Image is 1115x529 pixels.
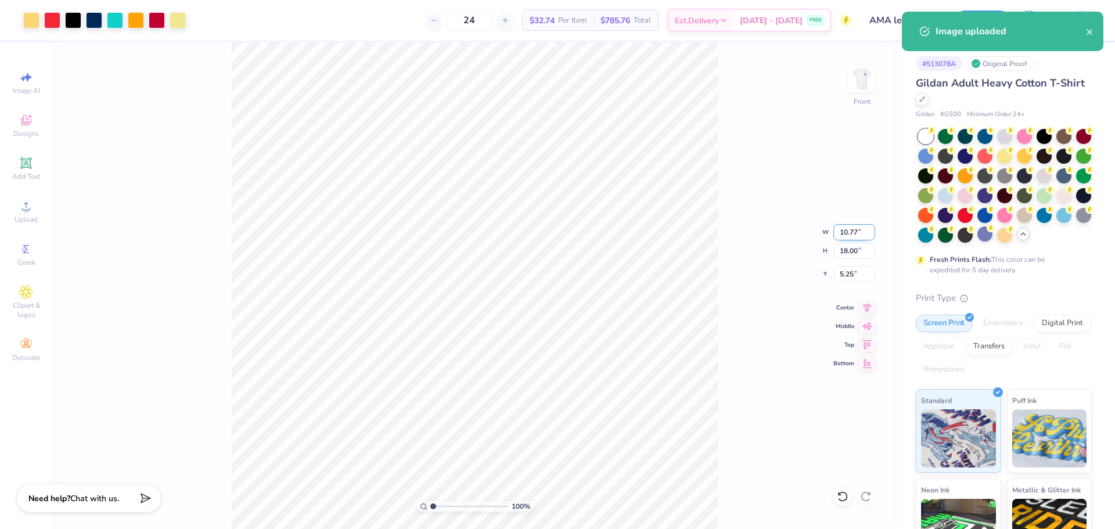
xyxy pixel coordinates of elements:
span: Puff Ink [1012,394,1037,406]
div: # 513078A [916,56,962,71]
span: Decorate [12,353,40,362]
div: Rhinestones [916,361,972,379]
span: Total [634,15,651,27]
span: FREE [810,16,822,24]
span: Clipart & logos [6,301,46,319]
span: Bottom [833,359,854,368]
span: Designs [13,129,39,138]
span: Center [833,304,854,312]
span: Per Item [558,15,587,27]
div: Embroidery [976,315,1031,332]
span: Greek [17,258,35,267]
span: Middle [833,322,854,330]
img: Standard [921,409,996,467]
span: # G500 [940,110,961,120]
img: Puff Ink [1012,409,1087,467]
span: 100 % [512,501,530,512]
span: Gildan [916,110,934,120]
div: Screen Print [916,315,972,332]
span: [DATE] - [DATE] [740,15,803,27]
div: Transfers [966,338,1012,355]
strong: Fresh Prints Flash: [930,255,991,264]
span: Add Text [12,172,40,181]
span: Image AI [13,86,40,95]
div: Vinyl [1016,338,1048,355]
div: Front [854,96,871,107]
span: Est. Delivery [675,15,719,27]
div: Applique [916,338,962,355]
div: Original Proof [968,56,1033,71]
span: $785.76 [600,15,630,27]
div: Foil [1052,338,1079,355]
button: close [1086,24,1094,38]
div: Digital Print [1034,315,1091,332]
input: – – [447,10,492,31]
img: Front [850,67,873,91]
span: Upload [15,215,38,224]
span: Minimum Order: 24 + [967,110,1025,120]
span: $32.74 [530,15,555,27]
span: Metallic & Glitter Ink [1012,484,1081,496]
span: Gildan Adult Heavy Cotton T-Shirt [916,76,1085,90]
div: This color can be expedited for 5 day delivery. [930,254,1073,275]
input: Untitled Design [861,9,946,32]
span: Chat with us. [70,493,119,504]
span: Standard [921,394,952,406]
div: Print Type [916,292,1092,305]
div: Image uploaded [936,24,1086,38]
span: Top [833,341,854,349]
span: Neon Ink [921,484,949,496]
strong: Need help? [28,493,70,504]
